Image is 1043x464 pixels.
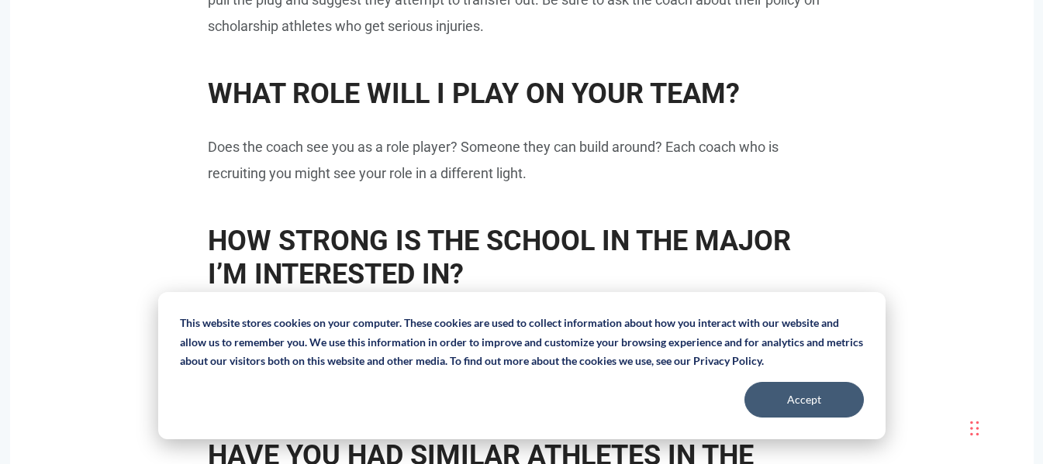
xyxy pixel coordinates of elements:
span: HOW STRONG IS THE SCHOOL IN THE MAJOR I’M INTERESTED IN? [208,225,791,290]
span: WHAT ROLE WILL I PLAY ON YOUR TEAM? [208,77,740,110]
div: Drag [970,405,979,452]
span: Does the coach see you as a role player? Someone they can build around? Each coach who is recruit... [208,139,779,180]
p: This website stores cookies on your computer. These cookies are used to collect information about... [180,314,864,371]
div: Cookie banner [158,292,886,439]
button: Accept [744,382,864,418]
iframe: Chat Widget [823,297,1043,464]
